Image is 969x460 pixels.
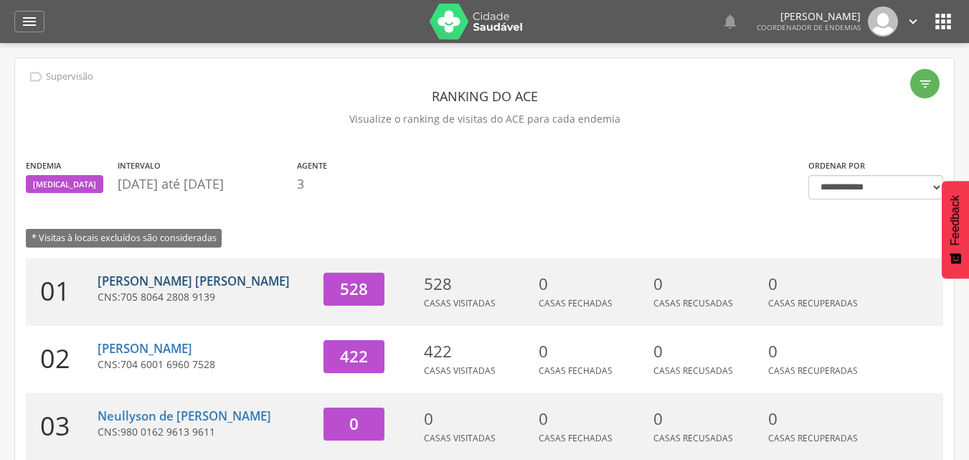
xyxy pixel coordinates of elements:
[26,83,943,109] header: Ranking do ACE
[653,297,733,309] span: Casas Recusadas
[768,273,876,296] p: 0
[949,195,962,245] span: Feedback
[905,14,921,29] i: 
[424,340,531,363] p: 422
[98,408,271,424] a: Neullyson de [PERSON_NAME]
[120,357,215,371] span: 704 6001 6960 7528
[539,273,646,296] p: 0
[340,345,368,367] span: 422
[14,11,44,32] a: 
[98,290,313,304] p: CNS:
[905,6,921,37] a: 
[653,432,733,444] span: Casas Recusadas
[539,297,613,309] span: Casas Fechadas
[653,340,761,363] p: 0
[98,425,313,439] p: CNS:
[26,160,61,172] label: Endemia
[768,297,858,309] span: Casas Recuperadas
[28,69,44,85] i: 
[768,365,858,377] span: Casas Recuperadas
[424,432,496,444] span: Casas Visitadas
[424,365,496,377] span: Casas Visitadas
[118,160,161,172] label: Intervalo
[33,179,96,190] span: [MEDICAL_DATA]
[424,408,531,431] p: 0
[26,258,98,326] div: 01
[808,160,865,172] label: Ordenar por
[539,408,646,431] p: 0
[768,340,876,363] p: 0
[297,175,327,194] p: 3
[653,365,733,377] span: Casas Recusadas
[120,290,215,304] span: 705 8064 2808 9139
[26,326,98,393] div: 02
[98,340,192,357] a: [PERSON_NAME]
[26,229,222,247] span: * Visitas à locais excluídos são consideradas
[21,13,38,30] i: 
[26,109,943,129] p: Visualize o ranking de visitas do ACE para cada endemia
[424,273,531,296] p: 528
[757,11,861,22] p: [PERSON_NAME]
[297,160,327,172] label: Agente
[653,408,761,431] p: 0
[722,13,739,30] i: 
[757,22,861,32] span: Coordenador de Endemias
[539,365,613,377] span: Casas Fechadas
[46,71,93,83] p: Supervisão
[349,413,359,435] span: 0
[653,273,761,296] p: 0
[424,297,496,309] span: Casas Visitadas
[918,77,932,91] i: 
[118,175,290,194] p: [DATE] até [DATE]
[539,340,646,363] p: 0
[932,10,955,33] i: 
[539,432,613,444] span: Casas Fechadas
[942,181,969,278] button: Feedback - Mostrar pesquisa
[722,6,739,37] a: 
[98,273,290,289] a: [PERSON_NAME] [PERSON_NAME]
[768,408,876,431] p: 0
[120,425,215,438] span: 980 0162 9613 9611
[768,432,858,444] span: Casas Recuperadas
[98,357,313,372] p: CNS:
[340,278,368,300] span: 528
